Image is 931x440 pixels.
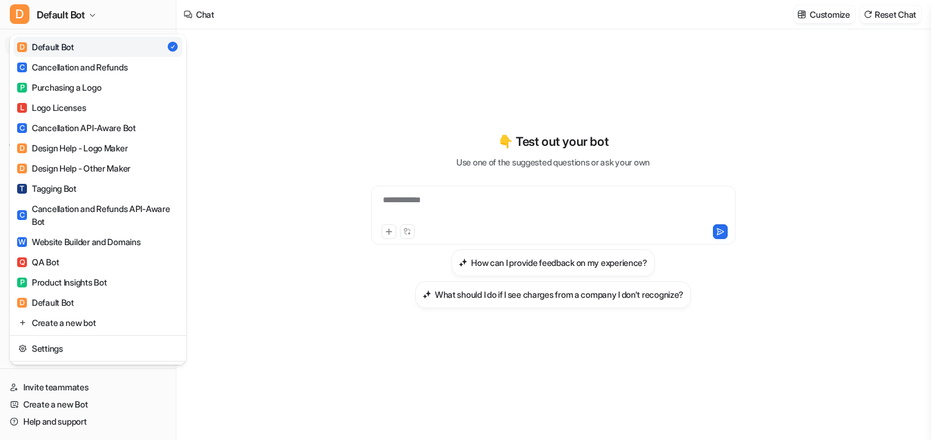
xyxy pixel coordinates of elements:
div: Cancellation and Refunds API-Aware Bot [17,202,179,228]
div: Product Insights Bot [17,276,107,289]
span: L [17,103,27,113]
div: Design Help - Logo Maker [17,142,127,154]
span: C [17,63,27,72]
span: C [17,123,27,133]
div: Logo Licenses [17,101,86,114]
div: Website Builder and Domains [17,235,140,248]
a: Settings [13,338,183,358]
div: Cancellation and Refunds [17,61,127,74]
span: W [17,237,27,247]
div: Default Bot [17,40,74,53]
div: Design Help - Other Maker [17,162,130,175]
span: P [17,83,27,93]
span: T [17,184,27,194]
img: reset [18,316,27,329]
span: Q [17,257,27,267]
a: Sign out [13,364,183,384]
span: C [17,210,27,220]
span: D [10,4,29,24]
a: Create a new bot [13,313,183,333]
div: Tagging Bot [17,182,77,195]
div: Default Bot [17,296,74,309]
span: D [17,164,27,173]
span: D [17,298,27,308]
span: D [17,42,27,52]
span: D [17,143,27,153]
span: P [17,278,27,287]
span: Default Bot [37,6,85,23]
div: Cancellation API-Aware Bot [17,121,136,134]
div: DDefault Bot [10,34,186,365]
img: reset [18,342,27,355]
div: Purchasing a Logo [17,81,101,94]
div: QA Bot [17,256,59,268]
